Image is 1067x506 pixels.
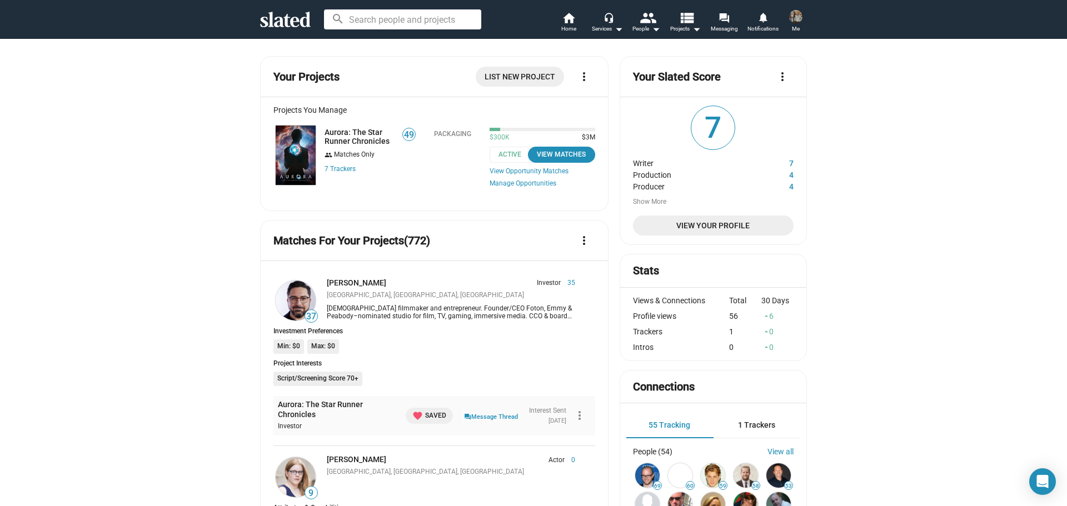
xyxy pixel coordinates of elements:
mat-icon: favorite [412,410,423,421]
mat-icon: more_vert [573,409,586,422]
a: Aurora: The Star Runner Chronicles [325,128,395,146]
div: 0 [761,343,794,352]
div: 6 [761,312,794,320]
mat-icon: headset_mic [604,12,614,22]
img: Carlos Cuscó [276,280,316,320]
mat-icon: group [325,150,332,161]
div: [GEOGRAPHIC_DATA], [GEOGRAPHIC_DATA], [GEOGRAPHIC_DATA] [327,291,575,300]
span: 55 Tracking [649,420,690,429]
mat-icon: arrow_drop_down [612,22,625,36]
div: Investor [278,422,396,431]
div: Packaging [434,130,471,138]
li: Max: $0 [307,339,339,354]
button: James WatsonMe [782,8,809,37]
img: James Watson [789,10,802,23]
mat-card-title: Your Projects [273,69,340,84]
span: 69 [654,483,661,489]
div: Projects You Manage [273,106,595,114]
mat-icon: arrow_drop_down [690,22,703,36]
mat-card-title: Your Slated Score [633,69,721,84]
button: Services [588,11,627,36]
img: Kyleen McHenry [276,457,316,497]
div: 56 [729,312,761,320]
span: (772) [404,234,430,247]
div: Project Interests [273,359,595,367]
a: Message Thread [464,410,518,422]
span: Messaging [711,22,738,36]
a: Notifications [744,11,782,36]
mat-icon: home [562,11,575,24]
span: 9 [305,488,317,499]
button: Saved [406,408,453,424]
span: 1 Trackers [738,420,775,429]
div: Services [592,22,623,36]
div: 0 [761,327,794,336]
span: Matches Only [334,151,375,159]
mat-card-title: Connections [633,379,695,394]
span: 35 [561,279,575,288]
span: Home [561,22,576,36]
span: View Your Profile [642,216,785,236]
div: [DEMOGRAPHIC_DATA] filmmaker and entrepreneur. Founder/CEO Foton, Emmy & Peabody–nominated studio... [327,304,575,320]
a: List New Project [476,67,564,87]
span: List New Project [485,67,555,87]
span: 49 [403,129,415,141]
span: 37 [305,311,317,322]
span: 0 [565,456,575,465]
img: Robert Ogden Barnum [734,463,758,488]
div: 1 [729,327,761,336]
img: Damon Lindelof [635,463,660,488]
mat-icon: notifications [757,12,768,22]
time: [DATE] [549,417,566,424]
mat-icon: people [640,9,656,26]
div: Profile views [633,312,730,320]
div: 0 [729,343,761,352]
a: Manage Opportunities [490,179,595,188]
a: View Your Profile [633,216,794,236]
input: Search people and projects [324,9,481,29]
mat-icon: arrow_drop_up [762,312,770,320]
a: [PERSON_NAME] [327,278,386,287]
img: Daniel Dreifuss [701,463,725,488]
mat-icon: forum [719,12,729,23]
mat-card-title: Matches For Your Projects [273,233,430,248]
span: Active [490,147,537,163]
span: 53 [785,483,792,489]
span: Notifications [747,22,779,36]
img: Joseph Restaino [766,463,791,488]
span: $3M [577,133,595,142]
button: Show More [633,198,666,207]
img: Aurora: The Star Runner Chronicles [276,126,316,185]
div: Views & Connections [633,296,730,305]
mat-icon: more_vert [776,70,789,83]
a: View all [767,447,794,456]
li: Min: $0 [273,339,304,354]
dt: Producer [633,179,752,191]
mat-icon: view_list [679,9,695,26]
div: Open Intercom Messenger [1029,468,1056,495]
span: Me [792,22,800,36]
span: Projects [670,22,701,36]
div: Intros [633,343,730,352]
a: Kyleen McHenry [273,455,318,499]
span: s [352,165,356,173]
div: People (54) [633,447,672,456]
div: Interest Sent [529,407,566,415]
img: Zev Foreman [668,463,692,488]
span: Investor [537,279,561,288]
button: People [627,11,666,36]
div: View Matches [535,149,589,161]
a: Aurora: The Star Runner Chronicles [278,399,396,420]
span: Saved [412,410,446,422]
span: Actor [549,456,565,465]
button: View Matches [528,147,595,163]
span: 60 [686,483,694,489]
div: Total [729,296,761,305]
mat-icon: question_answer [464,412,471,422]
mat-icon: arrow_drop_up [762,343,770,351]
dt: Production [633,168,752,179]
div: [GEOGRAPHIC_DATA], [GEOGRAPHIC_DATA], [GEOGRAPHIC_DATA] [327,468,575,477]
dd: 4 [752,179,794,191]
a: Aurora: The Star Runner Chronicles [273,123,318,187]
mat-icon: arrow_drop_down [649,22,662,36]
